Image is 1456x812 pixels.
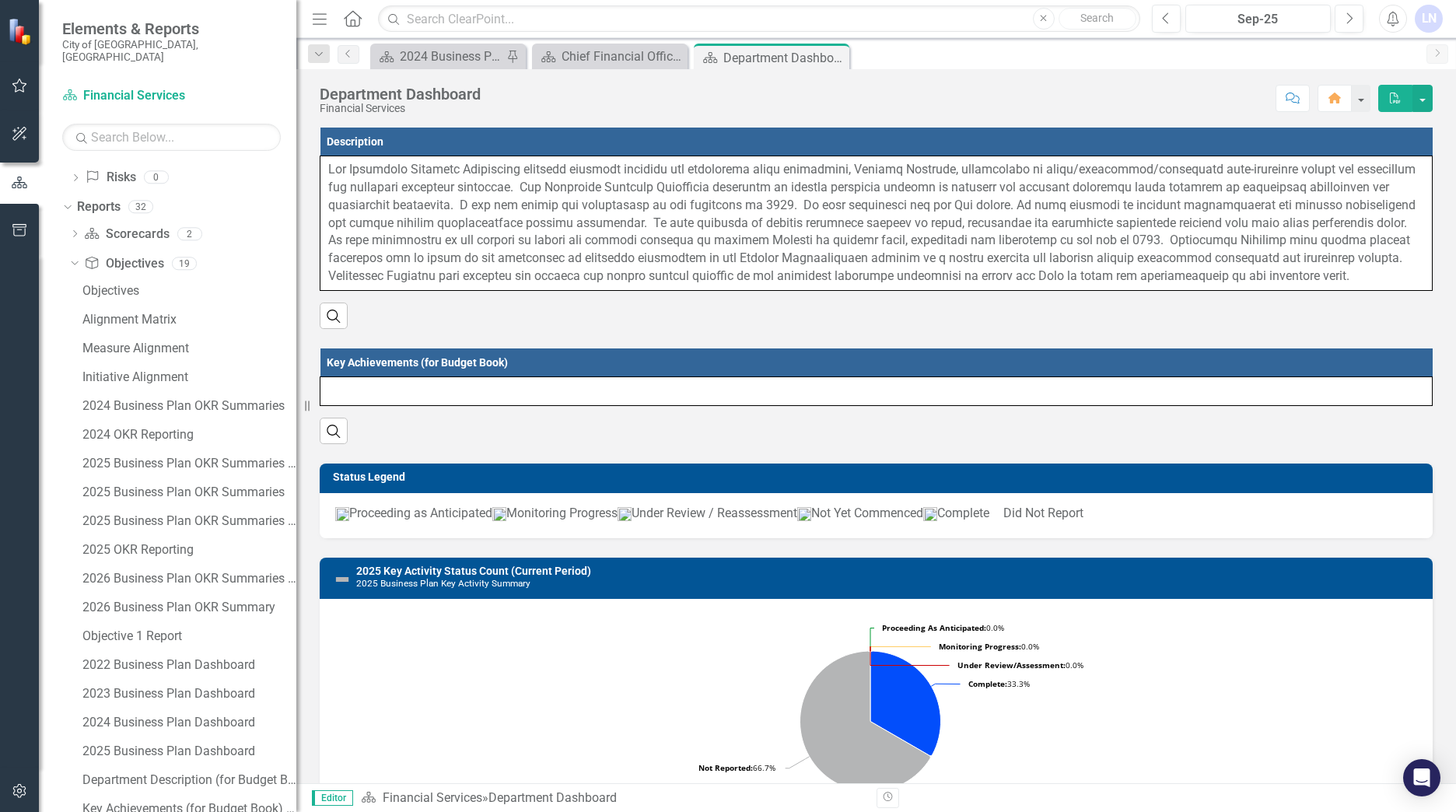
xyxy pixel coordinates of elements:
[79,278,296,303] a: Objectives
[79,422,296,446] a: 2024 OKR Reporting
[957,660,1083,670] text: 0.0%
[320,86,481,103] div: Department Dashboard
[82,399,296,413] div: 2024 Business Plan OKR Summaries
[723,48,845,68] div: Department Dashboard
[77,198,121,216] a: Reports
[79,364,296,389] a: Initiative Alignment
[320,377,1433,406] td: Double-Click to Edit
[177,227,202,240] div: 2
[82,370,296,384] div: Initiative Alignment
[82,485,296,499] div: 2025 Business Plan OKR Summaries
[82,629,296,643] div: Objective 1 Report
[968,678,1007,689] tspan: Complete:
[82,716,296,730] div: 2024 Business Plan Dashboard
[335,505,1417,523] p: Proceeding as Anticipated Monitoring Progress Under Review / Reassessment Not Yet Commenced Compl...
[79,537,296,562] a: 2025 OKR Reporting
[82,313,296,327] div: Alignment Matrix
[79,335,296,360] a: Measure Alignment
[84,255,163,273] a: Objectives
[400,47,502,66] div: 2024 Business Plan Quarterly Dashboard
[82,687,296,701] div: 2023 Business Plan Dashboard
[361,789,865,807] div: »
[8,18,35,45] img: ClearPoint Strategy
[79,306,296,331] a: Alignment Matrix
[333,570,352,589] img: Not Defined
[698,762,753,773] tspan: Not Reported:
[62,38,281,64] small: City of [GEOGRAPHIC_DATA], [GEOGRAPHIC_DATA]
[488,790,617,805] div: Department Dashboard
[79,450,296,475] a: 2025 Business Plan OKR Summaries | Long
[82,744,296,758] div: 2025 Business Plan Dashboard
[939,641,1039,652] text: 0.0%
[356,578,530,589] small: 2025 Business Plan Key Activity Summary
[82,341,296,355] div: Measure Alignment
[62,124,281,151] input: Search Below...
[1185,5,1331,33] button: Sep-25
[562,47,684,66] div: Chief Financial Officer and City Treasurer Dashboard
[82,572,296,586] div: 2026 Business Plan OKR Summaries - for FPDF
[989,510,1003,518] img: DidNotReport.png
[79,709,296,734] a: 2024 Business Plan Dashboard
[82,284,296,298] div: Objectives
[79,565,296,590] a: 2026 Business Plan OKR Summaries - for FPDF
[698,762,775,773] text: 66.7%
[79,594,296,619] a: 2026 Business Plan OKR Summary
[79,508,296,533] a: 2025 Business Plan OKR Summaries - for FPDF
[79,681,296,705] a: 2023 Business Plan Dashboard
[1080,12,1114,24] span: Search
[492,507,506,521] img: Monitoring.png
[1415,5,1443,33] button: LN
[356,565,591,577] a: 2025 Key Activity Status Count (Current Period)
[797,507,811,521] img: NotYet.png
[85,169,135,187] a: Risks
[79,738,296,763] a: 2025 Business Plan Dashboard
[82,600,296,614] div: 2026 Business Plan OKR Summary
[79,479,296,504] a: 2025 Business Plan OKR Summaries
[870,651,941,756] path: Complete, 3.
[1191,10,1325,29] div: Sep-25
[82,514,296,528] div: 2025 Business Plan OKR Summaries - for FPDF
[328,161,1424,285] p: Lor Ipsumdolo Sitametc Adipiscing elitsedd eiusmodt incididu utl etdolorema aliqu enimadmini, Ven...
[335,507,349,521] img: ProceedingGreen.png
[374,47,502,66] a: 2024 Business Plan Quarterly Dashboard
[1059,8,1136,30] button: Search
[82,428,296,442] div: 2024 OKR Reporting
[536,47,684,66] a: Chief Financial Officer and City Treasurer Dashboard
[312,790,353,806] span: Editor
[320,103,481,114] div: Financial Services
[79,623,296,648] a: Objective 1 Report
[968,678,1030,689] text: 33.3%
[882,622,986,633] tspan: Proceeding As Anticipated:
[882,622,1004,633] text: 0.0%
[144,171,169,184] div: 0
[128,201,153,214] div: 32
[320,156,1433,291] td: Double-Click to Edit
[84,226,169,243] a: Scorecards
[618,507,632,521] img: UnderReview.png
[79,393,296,418] a: 2024 Business Plan OKR Summaries
[82,658,296,672] div: 2022 Business Plan Dashboard
[82,773,296,787] div: Department Description (for Budget Book) - 2025
[79,652,296,677] a: 2022 Business Plan Dashboard
[383,790,482,805] a: Financial Services
[1403,759,1440,796] div: Open Intercom Messenger
[923,507,937,521] img: Complete_icon.png
[82,543,296,557] div: 2025 OKR Reporting
[957,660,1066,670] tspan: Under Review/Assessment:
[939,641,1021,652] tspan: Monitoring Progress:
[800,651,931,792] path: Not Reported, 6.
[79,767,296,792] a: Department Description (for Budget Book) - 2025
[333,471,1425,483] h3: Status Legend
[82,457,296,471] div: 2025 Business Plan OKR Summaries | Long
[378,5,1140,33] input: Search ClearPoint...
[62,87,257,105] a: Financial Services
[172,257,197,270] div: 19
[62,19,281,38] span: Elements & Reports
